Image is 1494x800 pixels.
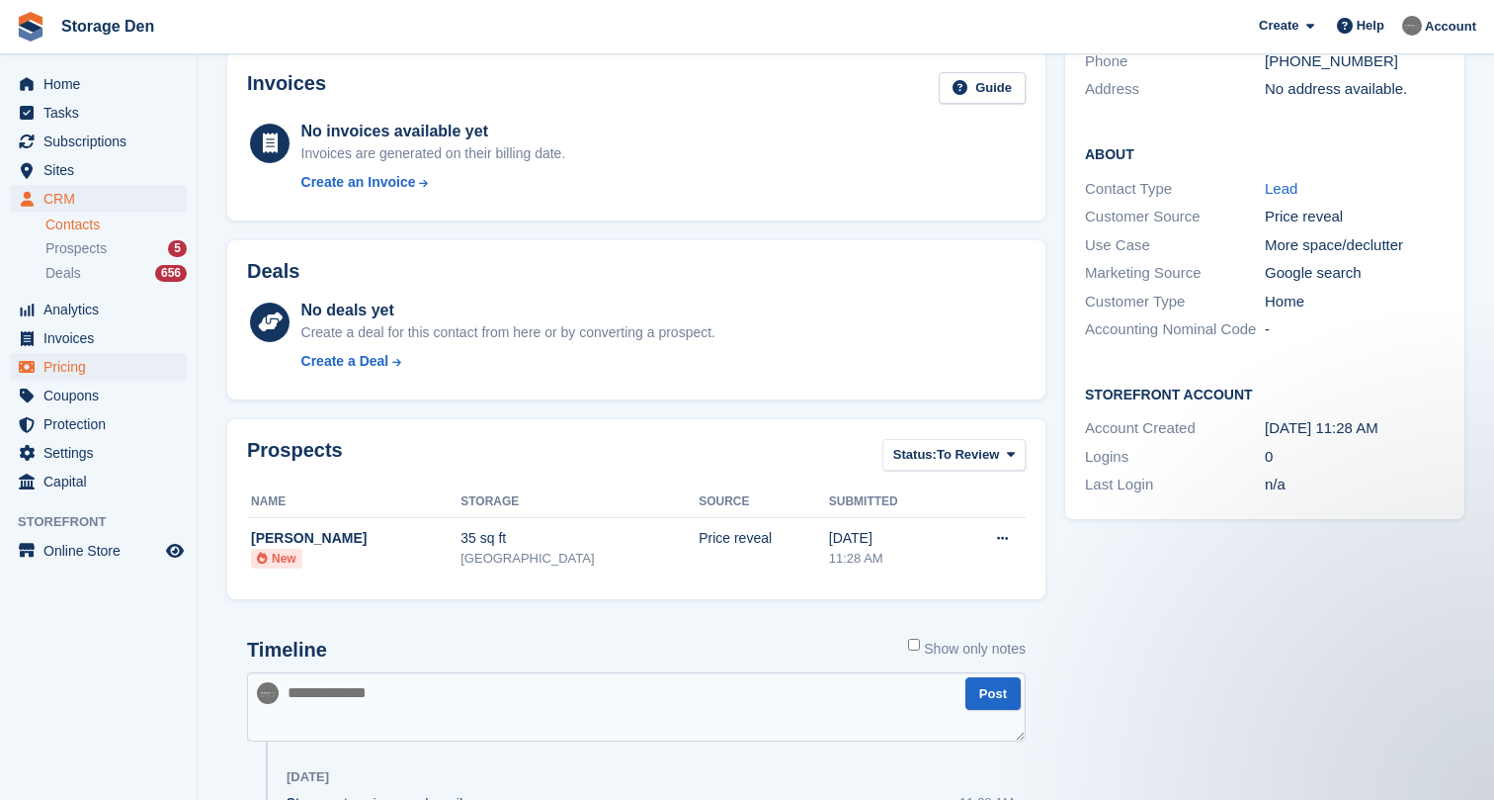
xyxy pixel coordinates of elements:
[43,410,162,438] span: Protection
[43,439,162,467] span: Settings
[829,549,953,569] div: 11:28 AM
[301,351,715,372] a: Create a Deal
[699,528,829,549] div: Price reveal
[937,445,999,465] span: To Review
[460,487,699,518] th: Storage
[1265,180,1297,197] a: Lead
[301,120,566,143] div: No invoices available yet
[301,143,566,164] div: Invoices are generated on their billing date.
[43,70,162,98] span: Home
[1085,50,1265,73] div: Phone
[10,128,187,155] a: menu
[908,639,920,651] input: Show only notes
[45,264,81,283] span: Deals
[10,296,187,323] a: menu
[1265,50,1445,73] div: [PHONE_NUMBER]
[1085,262,1265,285] div: Marketing Source
[1265,262,1445,285] div: Google search
[939,72,1026,105] a: Guide
[10,353,187,381] a: menu
[247,260,299,283] h2: Deals
[1265,474,1445,496] div: n/a
[155,265,187,282] div: 656
[10,70,187,98] a: menu
[301,299,715,322] div: No deals yet
[257,682,279,704] img: Brian Barbour
[43,324,162,352] span: Invoices
[10,185,187,213] a: menu
[893,445,937,465] span: Status:
[45,238,187,259] a: Prospects 5
[1265,417,1445,440] div: [DATE] 11:28 AM
[301,351,389,372] div: Create a Deal
[882,439,1026,472] button: Status: To Review
[43,156,162,184] span: Sites
[53,10,162,43] a: Storage Den
[10,410,187,438] a: menu
[1085,178,1265,201] div: Contact Type
[1265,291,1445,313] div: Home
[43,382,162,409] span: Coupons
[1425,17,1476,37] span: Account
[16,12,45,42] img: stora-icon-8386f47178a22dfd0bd8f6a31ec36ba5ce8667c1dd55bd0f319d3a0aa187defe.svg
[301,322,715,343] div: Create a deal for this contact from here or by converting a prospect.
[1265,446,1445,469] div: 0
[10,324,187,352] a: menu
[460,549,699,569] div: [GEOGRAPHIC_DATA]
[1402,16,1422,36] img: Brian Barbour
[829,487,953,518] th: Submitted
[1085,384,1445,403] h2: Storefront Account
[168,240,187,257] div: 5
[251,549,302,569] li: New
[965,677,1021,710] button: Post
[10,156,187,184] a: menu
[10,468,187,495] a: menu
[251,528,460,549] div: [PERSON_NAME]
[1085,474,1265,496] div: Last Login
[1265,78,1445,101] div: No address available.
[301,172,566,193] a: Create an Invoice
[247,72,326,105] h2: Invoices
[1085,143,1445,163] h2: About
[43,537,162,565] span: Online Store
[10,99,187,127] a: menu
[10,382,187,409] a: menu
[10,439,187,467] a: menu
[45,216,187,234] a: Contacts
[1265,206,1445,228] div: Price reveal
[247,639,327,662] h2: Timeline
[1265,234,1445,257] div: More space/declutter
[699,487,829,518] th: Source
[1085,291,1265,313] div: Customer Type
[43,185,162,213] span: CRM
[1085,234,1265,257] div: Use Case
[43,296,162,323] span: Analytics
[1085,318,1265,341] div: Accounting Nominal Code
[10,537,187,565] a: menu
[18,512,197,532] span: Storefront
[301,172,416,193] div: Create an Invoice
[247,487,460,518] th: Name
[163,539,187,563] a: Preview store
[1085,417,1265,440] div: Account Created
[43,353,162,381] span: Pricing
[1265,318,1445,341] div: -
[1085,206,1265,228] div: Customer Source
[829,528,953,549] div: [DATE]
[908,639,1026,660] label: Show only notes
[45,239,107,258] span: Prospects
[460,528,699,549] div: 35 sq ft
[43,468,162,495] span: Capital
[1259,16,1298,36] span: Create
[43,99,162,127] span: Tasks
[43,128,162,155] span: Subscriptions
[247,439,343,476] h2: Prospects
[1085,78,1265,101] div: Address
[1357,16,1384,36] span: Help
[1085,446,1265,469] div: Logins
[45,263,187,284] a: Deals 656
[287,769,329,785] div: [DATE]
